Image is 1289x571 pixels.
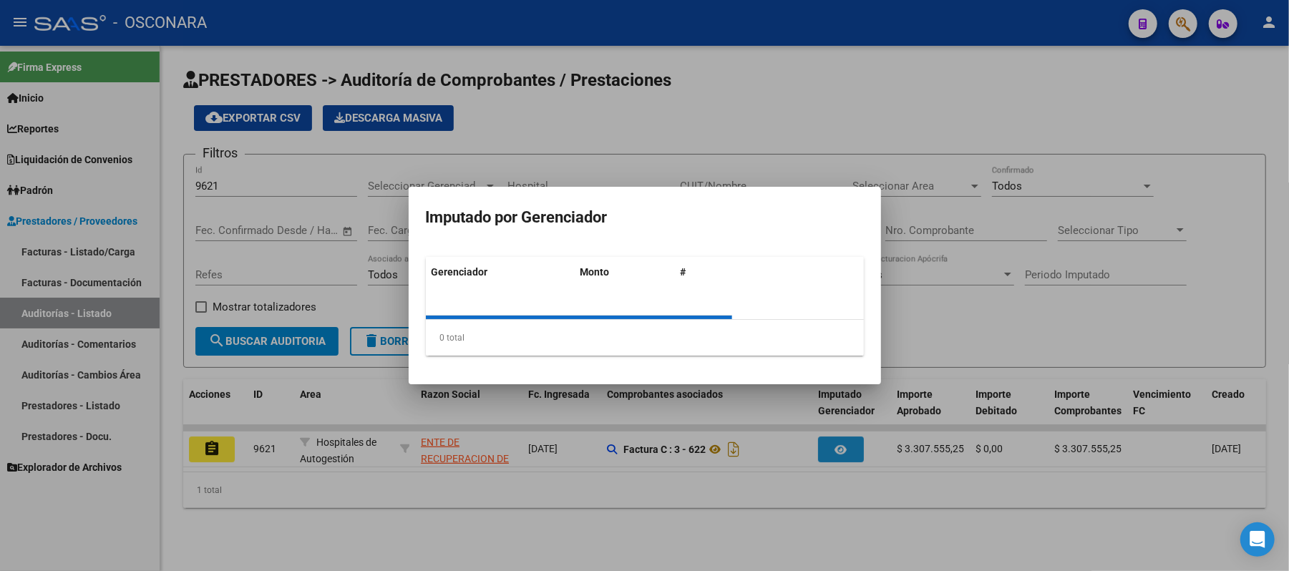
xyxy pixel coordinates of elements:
div: 0 total [426,320,864,356]
datatable-header-cell: Gerenciador [426,257,575,288]
span: Monto [580,266,610,278]
div: Open Intercom Messenger [1240,522,1275,557]
span: Gerenciador [432,266,488,278]
h3: Imputado por Gerenciador [426,204,864,231]
span: # [681,266,686,278]
datatable-header-cell: # [675,257,732,288]
datatable-header-cell: Monto [575,257,675,288]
